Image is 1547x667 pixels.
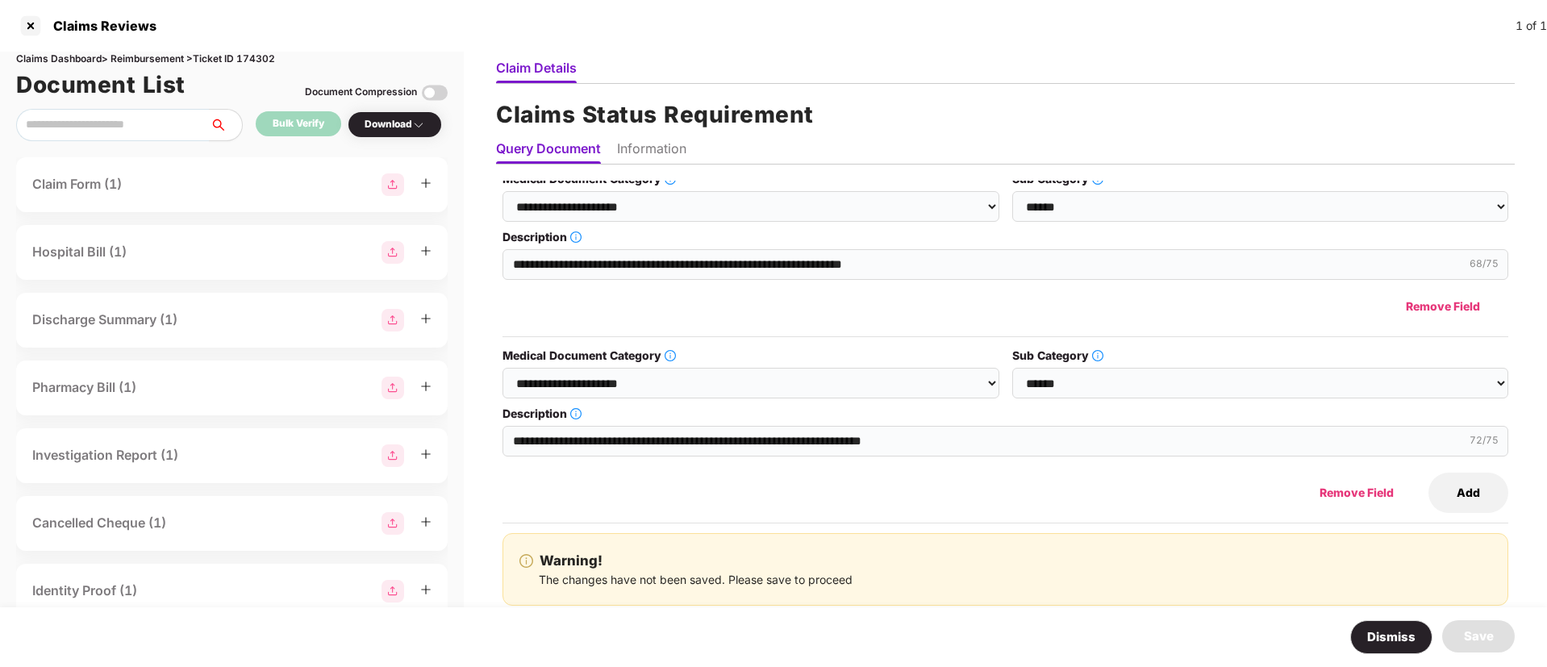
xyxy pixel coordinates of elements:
[539,573,853,586] span: The changes have not been saved. Please save to proceed
[1428,473,1508,513] button: Add
[420,584,432,595] span: plus
[496,97,1515,132] h1: Claims Status Requirement
[32,377,136,398] div: Pharmacy Bill (1)
[1092,350,1103,361] span: info-circle
[32,445,178,465] div: Investigation Report (1)
[502,228,1508,246] label: Description
[496,140,601,164] li: Query Document
[382,377,404,399] img: svg+xml;base64,PHN2ZyBpZD0iR3JvdXBfMjg4MTMiIGRhdGEtbmFtZT0iR3JvdXAgMjg4MTMiIHhtbG5zPSJodHRwOi8vd3...
[16,67,186,102] h1: Document List
[502,405,1508,423] label: Description
[420,245,432,256] span: plus
[412,119,425,131] img: svg+xml;base64,PHN2ZyBpZD0iRHJvcGRvd24tMzJ4MzIiIHhtbG5zPSJodHRwOi8vd3d3LnczLm9yZy8yMDAwL3N2ZyIgd2...
[32,581,137,601] div: Identity Proof (1)
[32,513,166,533] div: Cancelled Cheque (1)
[1516,17,1547,35] div: 1 of 1
[273,116,324,131] div: Bulk Verify
[519,554,533,568] span: info-circle
[382,241,404,264] img: svg+xml;base64,PHN2ZyBpZD0iR3JvdXBfMjg4MTMiIGRhdGEtbmFtZT0iR3JvdXAgMjg4MTMiIHhtbG5zPSJodHRwOi8vd3...
[32,242,127,262] div: Hospital Bill (1)
[665,350,676,361] span: info-circle
[209,109,243,141] button: search
[1291,473,1422,513] button: Remove Field
[1378,286,1508,327] button: Remove Field
[420,313,432,324] span: plus
[305,85,417,100] div: Document Compression
[420,381,432,392] span: plus
[1350,620,1432,654] button: Dismiss
[16,52,448,67] div: Claims Dashboard > Reimbursement > Ticket ID 174302
[422,80,448,106] img: svg+xml;base64,PHN2ZyBpZD0iVG9nZ2xlLTMyeDMyIiB4bWxucz0iaHR0cDovL3d3dy53My5vcmcvMjAwMC9zdmciIHdpZH...
[540,550,603,571] b: Warning!
[44,18,156,34] div: Claims Reviews
[382,173,404,196] img: svg+xml;base64,PHN2ZyBpZD0iR3JvdXBfMjg4MTMiIGRhdGEtbmFtZT0iR3JvdXAgMjg4MTMiIHhtbG5zPSJodHRwOi8vd3...
[496,60,577,83] li: Claim Details
[365,117,425,132] div: Download
[382,309,404,331] img: svg+xml;base64,PHN2ZyBpZD0iR3JvdXBfMjg4MTMiIGRhdGEtbmFtZT0iR3JvdXAgMjg4MTMiIHhtbG5zPSJodHRwOi8vd3...
[570,231,582,243] span: info-circle
[382,580,404,602] img: svg+xml;base64,PHN2ZyBpZD0iR3JvdXBfMjg4MTMiIGRhdGEtbmFtZT0iR3JvdXAgMjg4MTMiIHhtbG5zPSJodHRwOi8vd3...
[420,177,432,189] span: plus
[382,444,404,467] img: svg+xml;base64,PHN2ZyBpZD0iR3JvdXBfMjg4MTMiIGRhdGEtbmFtZT0iR3JvdXAgMjg4MTMiIHhtbG5zPSJodHRwOi8vd3...
[420,516,432,527] span: plus
[1012,347,1508,365] label: Sub Category
[420,448,432,460] span: plus
[32,310,177,330] div: Discharge Summary (1)
[570,408,582,419] span: info-circle
[209,119,242,131] span: search
[32,174,122,194] div: Claim Form (1)
[1464,627,1494,646] div: Save
[617,140,686,164] li: Information
[502,347,999,365] label: Medical Document Category
[382,512,404,535] img: svg+xml;base64,PHN2ZyBpZD0iR3JvdXBfMjg4MTMiIGRhdGEtbmFtZT0iR3JvdXAgMjg4MTMiIHhtbG5zPSJodHRwOi8vd3...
